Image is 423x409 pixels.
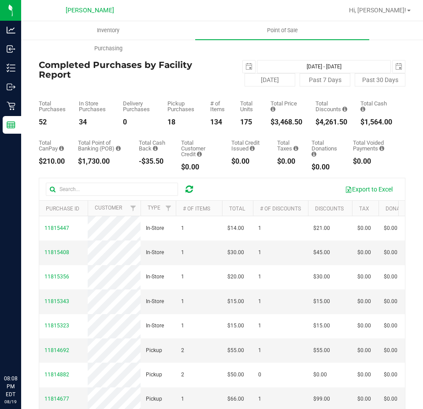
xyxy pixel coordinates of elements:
[355,73,405,86] button: Past 30 Days
[379,146,384,151] i: Sum of all voided payment transaction amounts, excluding tips and transaction fees, for all purch...
[357,224,371,233] span: $0.00
[260,206,301,212] a: # of Discounts
[250,146,255,151] i: Sum of all account credit issued for all refunds from returned purchases in the date range.
[227,346,244,355] span: $55.00
[78,140,126,151] div: Total Point of Banking (POB)
[181,297,184,306] span: 1
[7,101,15,110] inline-svg: Retail
[181,346,184,355] span: 2
[45,274,69,280] span: 11815356
[7,26,15,34] inline-svg: Analytics
[271,101,302,112] div: Total Price
[146,395,162,403] span: Pickup
[39,158,65,165] div: $210.00
[315,206,344,212] a: Discounts
[255,26,310,34] span: Point of Sale
[313,346,330,355] span: $55.00
[79,101,110,112] div: In Store Purchases
[183,206,210,212] a: # of Items
[384,297,397,306] span: $0.00
[360,106,365,112] i: Sum of the successful, non-voided cash payment transactions for all purchases in the date range. ...
[313,395,330,403] span: $99.00
[258,395,261,403] span: 1
[181,248,184,257] span: 1
[4,398,17,405] p: 08/19
[78,158,126,165] div: $1,730.00
[45,249,69,255] span: 11815408
[146,371,162,379] span: Pickup
[313,248,330,257] span: $45.00
[227,248,244,257] span: $30.00
[9,338,35,365] iframe: Resource center
[357,371,371,379] span: $0.00
[258,248,261,257] span: 1
[258,224,261,233] span: 1
[240,101,257,112] div: Total Units
[313,297,330,306] span: $15.00
[300,73,350,86] button: Past 7 Days
[245,73,295,86] button: [DATE]
[7,83,15,91] inline-svg: Outbound
[66,7,114,14] span: [PERSON_NAME]
[243,60,255,73] span: select
[359,206,369,212] a: Tax
[181,322,184,330] span: 1
[384,224,397,233] span: $0.00
[85,26,131,34] span: Inventory
[146,224,164,233] span: In-Store
[258,371,261,379] span: 0
[126,201,141,216] a: Filter
[227,322,244,330] span: $15.00
[258,297,261,306] span: 1
[45,396,69,402] span: 11814677
[384,273,397,281] span: $0.00
[357,273,371,281] span: $0.00
[195,21,369,40] a: Point of Sale
[45,225,69,231] span: 11815447
[7,64,15,72] inline-svg: Inventory
[181,224,184,233] span: 1
[45,347,69,353] span: 11814692
[139,140,167,151] div: Total Cash Back
[258,322,261,330] span: 1
[384,371,397,379] span: $0.00
[181,395,184,403] span: 1
[146,346,162,355] span: Pickup
[21,39,195,58] a: Purchasing
[45,371,69,378] span: 11814882
[7,120,15,129] inline-svg: Reports
[384,248,397,257] span: $0.00
[312,164,340,171] div: $0.00
[39,140,65,151] div: Total CanPay
[167,119,197,126] div: 18
[342,106,347,112] i: Sum of the discount values applied to the all purchases in the date range.
[315,101,347,112] div: Total Discounts
[353,158,392,165] div: $0.00
[357,346,371,355] span: $0.00
[123,119,154,126] div: 0
[384,346,397,355] span: $0.00
[161,201,176,216] a: Filter
[139,158,167,165] div: -$35.50
[357,297,371,306] span: $0.00
[227,273,244,281] span: $20.00
[258,273,261,281] span: 1
[357,395,371,403] span: $0.00
[197,151,202,157] i: Sum of the successful, non-voided payments using account credit for all purchases in the date range.
[313,224,330,233] span: $21.00
[123,101,154,112] div: Delivery Purchases
[59,146,64,151] i: Sum of the successful, non-voided CanPay payment transactions for all purchases in the date range.
[229,206,245,212] a: Total
[79,119,110,126] div: 34
[258,346,261,355] span: 1
[386,206,412,212] a: Donation
[227,395,244,403] span: $66.00
[231,140,264,151] div: Total Credit Issued
[313,371,327,379] span: $0.00
[146,273,164,281] span: In-Store
[353,140,392,151] div: Total Voided Payments
[271,106,275,112] i: Sum of the total prices of all purchases in the date range.
[153,146,158,151] i: Sum of the cash-back amounts from rounded-up electronic payments for all purchases in the date ra...
[210,119,227,126] div: 134
[384,395,397,403] span: $0.00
